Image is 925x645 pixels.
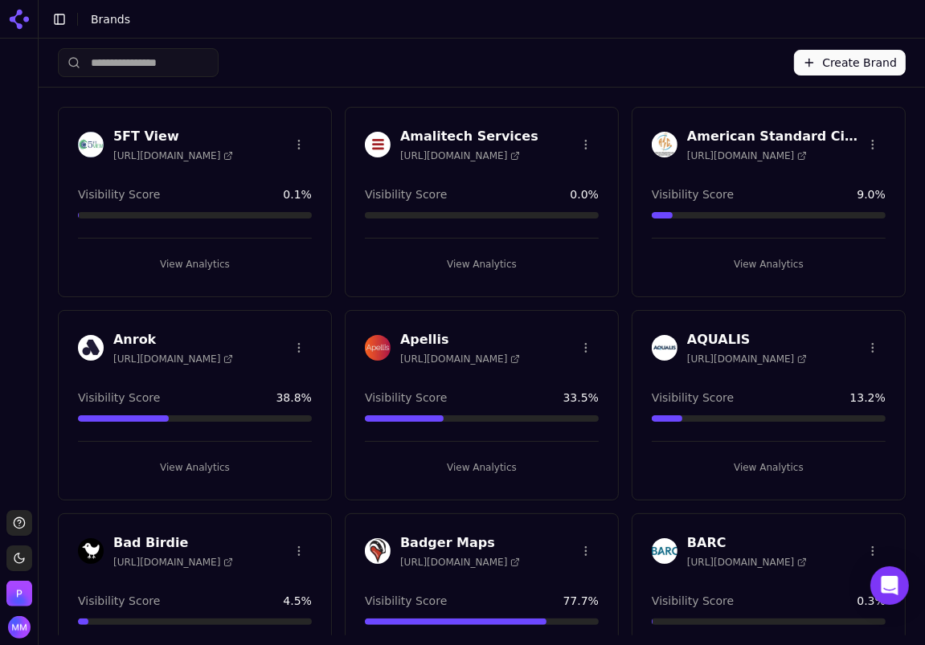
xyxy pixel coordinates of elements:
img: BARC [652,538,677,564]
h3: American Standard Circuits [687,127,860,146]
span: 13.2 % [850,390,886,406]
span: 0.3 % [857,593,886,609]
span: [URL][DOMAIN_NAME] [113,556,233,569]
img: website_grey.svg [26,42,39,55]
span: Visibility Score [78,593,160,609]
button: View Analytics [365,455,599,480]
img: Anrok [78,335,104,361]
button: Open user button [8,616,31,639]
div: Open Intercom Messenger [870,566,909,605]
img: Perrill [6,581,32,606]
span: [URL][DOMAIN_NAME] [113,353,233,365]
span: Visibility Score [365,186,447,202]
img: Apellis [365,335,391,361]
h3: Anrok [113,330,233,349]
span: [URL][DOMAIN_NAME] [113,149,233,162]
span: 9.0 % [857,186,886,202]
img: 5FT View [78,132,104,157]
span: 0.0 % [570,186,599,202]
span: [URL][DOMAIN_NAME] [687,556,807,569]
span: [URL][DOMAIN_NAME] [687,149,807,162]
img: Badger Maps [365,538,391,564]
img: tab_keywords_by_traffic_grey.svg [160,93,173,106]
span: 38.8 % [276,390,312,406]
h3: Bad Birdie [113,533,233,553]
h3: AQUALIS [687,330,807,349]
span: [URL][DOMAIN_NAME] [400,353,520,365]
span: Brands [91,13,130,26]
h3: 5FT View [113,127,233,146]
h3: Badger Maps [400,533,520,553]
img: AQUALIS [652,335,677,361]
img: Molly McLay [8,616,31,639]
div: Domain: [URL] [42,42,114,55]
span: 77.7 % [563,593,599,609]
button: View Analytics [78,455,312,480]
img: tab_domain_overview_orange.svg [43,93,56,106]
img: logo_orange.svg [26,26,39,39]
span: Visibility Score [78,390,160,406]
span: 0.1 % [283,186,312,202]
h3: Apellis [400,330,520,349]
span: Visibility Score [365,593,447,609]
span: Visibility Score [365,390,447,406]
span: 4.5 % [283,593,312,609]
div: Domain Overview [61,95,144,105]
button: View Analytics [652,251,886,277]
img: Amalitech Services [365,132,391,157]
div: Keywords by Traffic [178,95,271,105]
span: Visibility Score [652,390,734,406]
img: American Standard Circuits [652,132,677,157]
button: Open organization switcher [6,581,32,606]
button: Create Brand [794,50,906,76]
button: View Analytics [652,455,886,480]
span: 33.5 % [563,390,599,406]
h3: Amalitech Services [400,127,538,146]
div: v 4.0.25 [45,26,79,39]
span: [URL][DOMAIN_NAME] [400,149,520,162]
span: [URL][DOMAIN_NAME] [687,353,807,365]
span: Visibility Score [78,186,160,202]
span: Visibility Score [652,186,734,202]
span: [URL][DOMAIN_NAME] [400,556,520,569]
nav: breadcrumb [91,11,880,27]
img: Bad Birdie [78,538,104,564]
button: View Analytics [78,251,312,277]
button: View Analytics [365,251,599,277]
h3: BARC [687,533,807,553]
span: Visibility Score [652,593,734,609]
